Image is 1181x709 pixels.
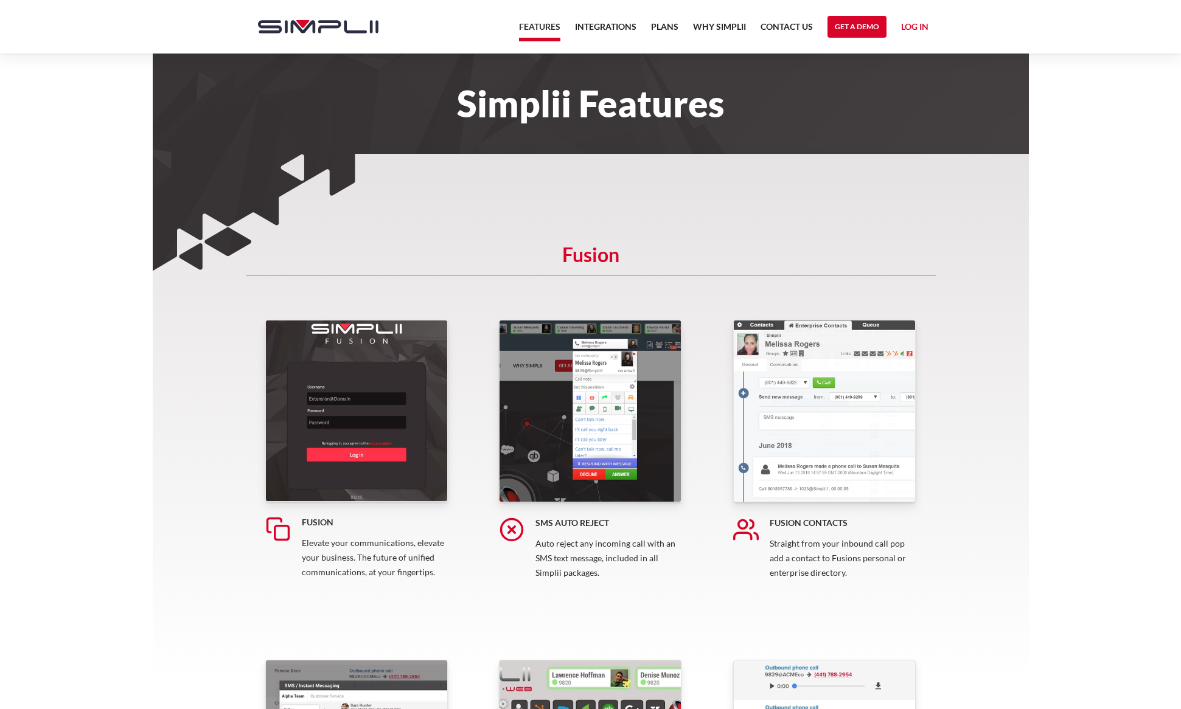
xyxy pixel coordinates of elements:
p: Auto reject any incoming call with an SMS text message, included in all Simplii packages. [535,536,681,580]
a: Integrations [575,19,636,41]
h5: Fusion Contacts [770,517,916,529]
img: Simplii [258,20,378,33]
a: Log in [901,19,928,38]
a: Contact US [761,19,813,41]
a: SMS Auto RejectAuto reject any incoming call with an SMS text message, included in all Simplii pa... [499,320,681,609]
a: Plans [651,19,678,41]
p: Elevate your communications, elevate your business. The future of unified communications, at your... [302,536,448,579]
h1: Simplii Features [246,90,936,117]
a: FusionElevate your communications, elevate your business. The future of unified communications, a... [265,320,448,609]
p: Straight from your inbound call pop add a contact to Fusions personal or enterprise directory. [770,536,916,580]
h5: SMS Auto Reject [535,517,681,529]
a: Fusion ContactsStraight from your inbound call pop add a contact to Fusions personal or enterpris... [733,320,916,609]
a: Why Simplii [693,19,746,41]
h5: Fusion [302,516,448,528]
a: Get a Demo [827,16,887,38]
a: Features [519,19,560,41]
h5: Fusion [246,249,936,276]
